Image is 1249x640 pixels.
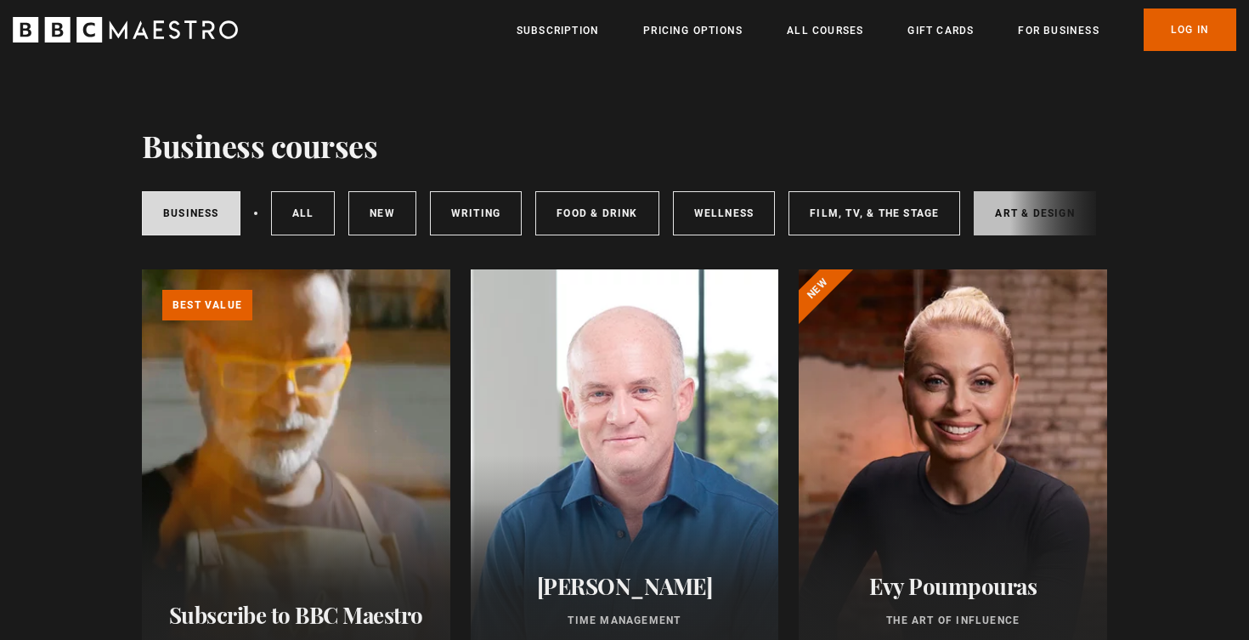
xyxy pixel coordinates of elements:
[974,191,1095,235] a: Art & Design
[142,191,240,235] a: Business
[142,127,377,163] h1: Business courses
[535,191,658,235] a: Food & Drink
[643,22,743,39] a: Pricing Options
[271,191,336,235] a: All
[491,573,759,599] h2: [PERSON_NAME]
[819,573,1087,599] h2: Evy Poumpouras
[1018,22,1099,39] a: For business
[788,191,960,235] a: Film, TV, & The Stage
[430,191,522,235] a: Writing
[13,17,238,42] svg: BBC Maestro
[907,22,974,39] a: Gift Cards
[491,613,759,628] p: Time Management
[162,290,252,320] p: Best value
[517,8,1236,51] nav: Primary
[787,22,863,39] a: All Courses
[673,191,776,235] a: Wellness
[1144,8,1236,51] a: Log In
[819,613,1087,628] p: The Art of Influence
[348,191,416,235] a: New
[517,22,599,39] a: Subscription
